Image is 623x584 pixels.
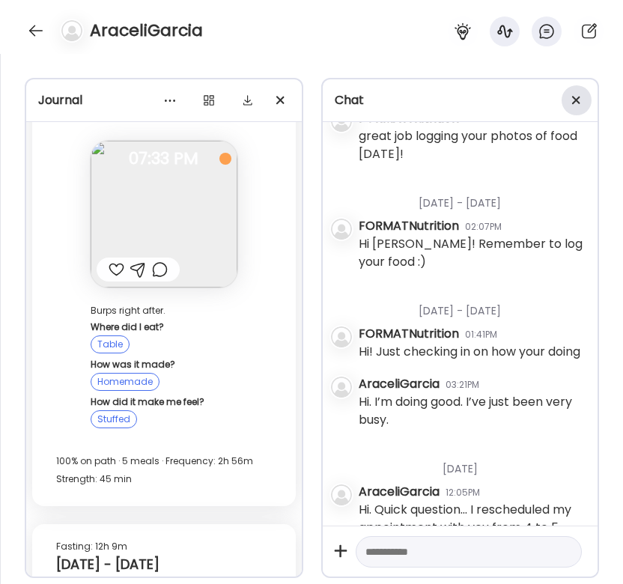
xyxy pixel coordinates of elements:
div: FORMATNutrition [359,217,459,235]
img: bg-avatar-default.svg [61,20,82,41]
img: bg-avatar-default.svg [331,484,352,505]
div: AraceliGarcia [359,375,440,393]
img: bg-avatar-default.svg [331,377,352,398]
span: 07:33 PM [91,152,237,165]
img: images%2FI992yAkt0JaMCj4l9DDqiKaQVSu2%2FopWnoImWHuDwc2zBPQcc%2Fno11jUKppJO0Lath2FiD_240 [91,141,237,288]
div: 01:41PM [465,328,497,341]
h4: AraceliGarcia [90,19,203,43]
div: Where did I eat? [91,322,237,332]
div: 100% on path · 5 meals · Frequency: 2h 56m Strength: 45 min [56,452,272,488]
div: 03:21PM [446,378,479,392]
div: How did it make me feel? [91,397,237,407]
div: Hi! Just checking in on how your doing [359,343,580,361]
div: Homemade [91,373,159,391]
div: great job logging your photos of food [DATE]! [359,127,586,163]
div: 02:07PM [465,220,502,234]
img: bg-avatar-default.svg [331,326,352,347]
div: [DATE] - [DATE] [359,285,586,325]
div: How was it made? [91,359,237,370]
div: Fasting: 12h 9m [56,538,272,556]
div: Hi. I’m doing good. I’ve just been very busy. [359,393,586,429]
div: [DATE] - [DATE] [359,177,586,217]
div: Table [91,335,130,353]
div: [DATE] - [DATE] [56,556,272,574]
img: bg-avatar-default.svg [331,219,352,240]
div: [DATE] [359,443,586,483]
div: Burps right after. [91,305,237,316]
div: 12:05PM [446,486,480,499]
div: Hi [PERSON_NAME]! Remember to log your food :) [359,235,586,271]
div: FORMATNutrition [359,325,459,343]
div: Journal [38,91,290,109]
div: Stuffed [91,410,137,428]
div: AraceliGarcia [359,483,440,501]
div: Chat [335,91,586,109]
